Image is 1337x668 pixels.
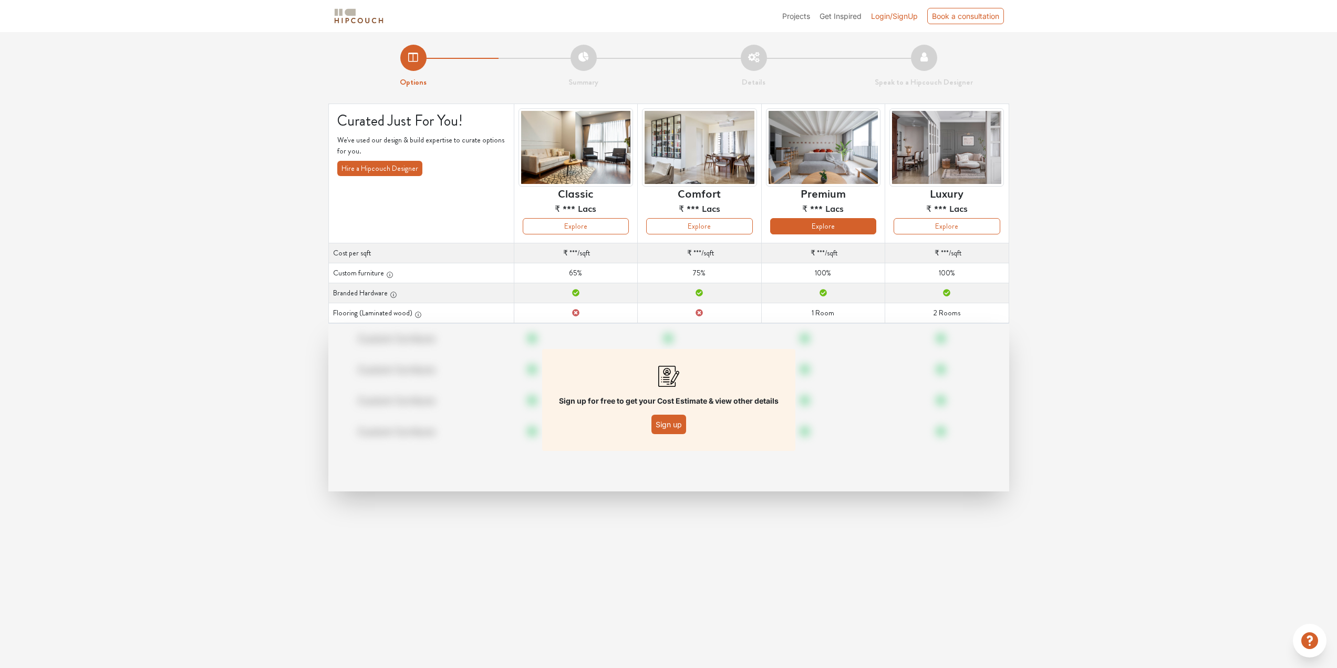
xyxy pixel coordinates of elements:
[770,218,876,234] button: Explore
[523,218,629,234] button: Explore
[678,187,721,199] h6: Comfort
[875,76,973,88] strong: Speak to a Hipcouch Designer
[328,283,514,303] th: Branded Hardware
[514,263,637,283] td: 65%
[820,12,862,20] span: Get Inspired
[559,395,779,406] p: Sign up for free to get your Cost Estimate & view other details
[894,218,1000,234] button: Explore
[761,243,885,263] td: /sqft
[885,243,1009,263] td: /sqft
[337,135,505,157] p: We've used our design & build expertise to curate options for you.
[930,187,963,199] h6: Luxury
[519,108,633,187] img: header-preview
[558,187,593,199] h6: Classic
[514,243,637,263] td: /sqft
[328,243,514,263] th: Cost per sqft
[328,303,514,323] th: Flooring (Laminated wood)
[337,161,422,176] button: Hire a Hipcouch Designer
[638,243,761,263] td: /sqft
[333,7,385,25] img: logo-horizontal.svg
[638,263,761,283] td: 75%
[801,187,846,199] h6: Premium
[766,108,880,187] img: header-preview
[927,8,1004,24] div: Book a consultation
[642,108,756,187] img: header-preview
[328,263,514,283] th: Custom furniture
[885,303,1009,323] td: 2 Rooms
[889,108,1004,187] img: header-preview
[742,76,765,88] strong: Details
[568,76,598,88] strong: Summary
[871,12,918,20] span: Login/SignUp
[400,76,427,88] strong: Options
[885,263,1009,283] td: 100%
[651,415,686,434] button: Sign up
[782,12,810,20] span: Projects
[646,218,752,234] button: Explore
[761,303,885,323] td: 1 Room
[337,112,505,130] h4: Curated Just For You!
[761,263,885,283] td: 100%
[333,4,385,28] span: logo-horizontal.svg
